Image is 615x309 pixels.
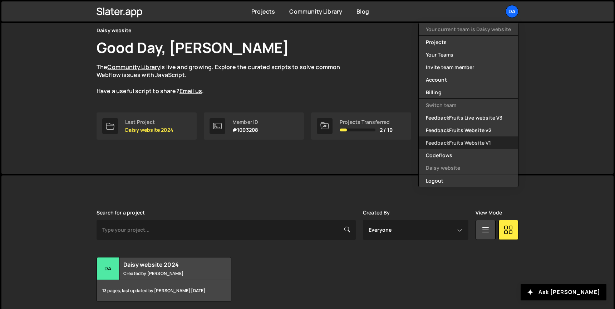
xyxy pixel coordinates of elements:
a: FeedbackFruits Website v2 [419,124,518,136]
a: Invite team member [419,61,518,73]
a: FeedbackFruits Website V1 [419,136,518,149]
a: Da Daisy website 2024 Created by [PERSON_NAME] 13 pages, last updated by [PERSON_NAME] [DATE] [97,257,231,302]
a: Email us [179,87,202,95]
small: Created by [PERSON_NAME] [123,270,210,276]
a: Your Teams [419,48,518,61]
span: 2 / 10 [380,127,393,133]
a: Community Library [289,8,342,15]
div: Projects Transferred [340,119,393,125]
p: Daisy website 2024 [125,127,173,133]
h2: Daisy website 2024 [123,261,210,269]
div: Daisy website [97,26,131,35]
a: Last Project Daisy website 2024 [97,112,197,140]
a: FeedbackFruits Live website V3 [419,111,518,124]
a: Community Library [107,63,160,71]
input: Type your project... [97,220,356,240]
p: The is live and growing. Explore the curated scripts to solve common Webflow issues with JavaScri... [97,63,354,95]
a: Account [419,73,518,86]
div: Last Project [125,119,173,125]
a: Da [506,5,518,18]
label: View Mode [476,210,502,216]
p: #1003208 [232,127,258,133]
label: Created By [363,210,390,216]
div: Member ID [232,119,258,125]
a: Projects [419,36,518,48]
a: Blog [356,8,369,15]
div: Da [97,257,119,280]
a: Codeflows [419,149,518,161]
a: Projects [251,8,275,15]
button: Logout [419,174,518,187]
label: Search for a project [97,210,145,216]
div: 13 pages, last updated by [PERSON_NAME] [DATE] [97,280,231,301]
a: Billing [419,86,518,98]
button: Ask [PERSON_NAME] [521,284,606,300]
h1: Good Day, [PERSON_NAME] [97,38,289,57]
